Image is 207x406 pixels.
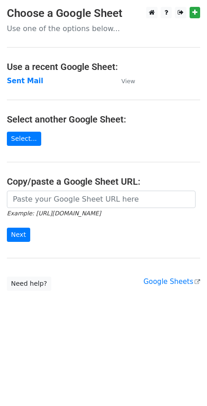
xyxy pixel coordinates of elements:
[7,210,101,217] small: Example: [URL][DOMAIN_NAME]
[7,114,200,125] h4: Select another Google Sheet:
[7,228,30,242] input: Next
[7,61,200,72] h4: Use a recent Google Sheet:
[7,132,41,146] a: Select...
[7,77,43,85] a: Sent Mail
[7,24,200,33] p: Use one of the options below...
[143,278,200,286] a: Google Sheets
[7,277,51,291] a: Need help?
[7,191,196,208] input: Paste your Google Sheet URL here
[7,7,200,20] h3: Choose a Google Sheet
[7,176,200,187] h4: Copy/paste a Google Sheet URL:
[121,78,135,85] small: View
[112,77,135,85] a: View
